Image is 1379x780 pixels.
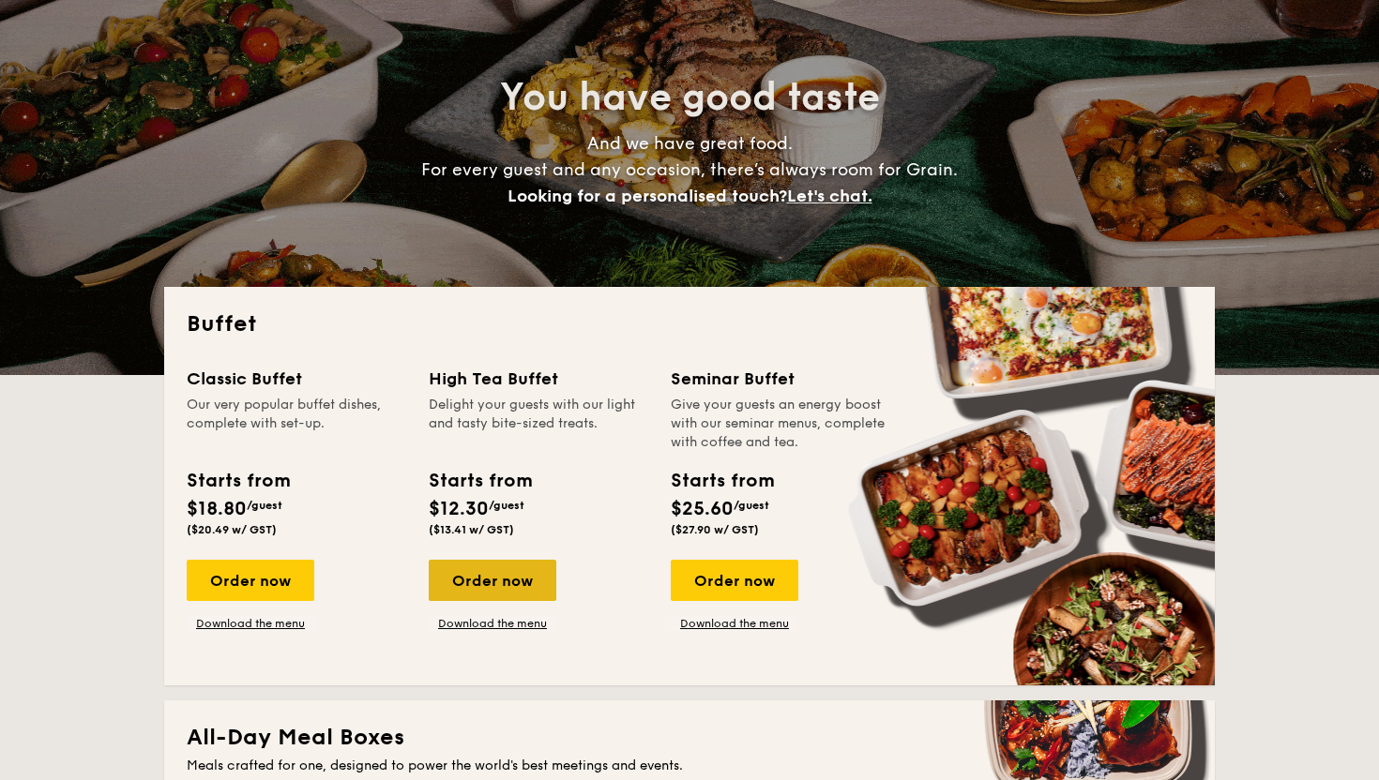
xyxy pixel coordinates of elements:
div: Seminar Buffet [671,366,890,392]
div: Order now [429,560,556,601]
span: /guest [247,499,282,512]
span: ($20.49 w/ GST) [187,523,277,536]
div: Meals crafted for one, designed to power the world's best meetings and events. [187,757,1192,775]
div: Give your guests an energy boost with our seminar menus, complete with coffee and tea. [671,396,890,452]
a: Download the menu [187,616,314,631]
span: You have good taste [500,75,880,120]
div: High Tea Buffet [429,366,648,392]
div: Our very popular buffet dishes, complete with set-up. [187,396,406,452]
a: Download the menu [429,616,556,631]
div: Classic Buffet [187,366,406,392]
div: Order now [671,560,798,601]
div: Starts from [429,467,531,495]
div: Starts from [187,467,289,495]
span: /guest [734,499,769,512]
span: $12.30 [429,498,489,520]
h2: All-Day Meal Boxes [187,723,1192,753]
span: /guest [489,499,524,512]
a: Download the menu [671,616,798,631]
span: ($27.90 w/ GST) [671,523,759,536]
span: And we have great food. For every guest and any occasion, there’s always room for Grain. [421,133,958,206]
span: $18.80 [187,498,247,520]
span: ($13.41 w/ GST) [429,523,514,536]
div: Delight your guests with our light and tasty bite-sized treats. [429,396,648,452]
span: $25.60 [671,498,734,520]
div: Order now [187,560,314,601]
span: Looking for a personalised touch? [508,186,787,206]
h2: Buffet [187,309,1192,339]
div: Starts from [671,467,773,495]
span: Let's chat. [787,186,872,206]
